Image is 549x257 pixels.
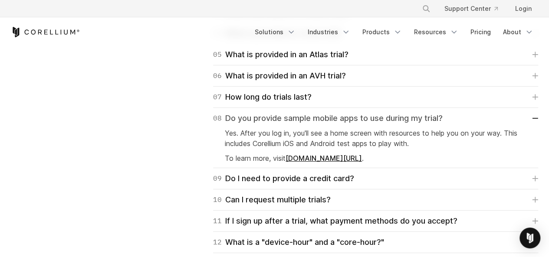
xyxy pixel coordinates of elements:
[286,154,362,163] a: [DOMAIN_NAME][URL]
[437,1,505,16] a: Support Center
[498,24,539,40] a: About
[225,153,526,163] p: To learn more, visit .
[250,24,301,40] a: Solutions
[213,194,538,206] a: 10Can I request multiple trials?
[213,236,222,248] span: 12
[418,1,434,16] button: Search
[213,236,538,248] a: 12What is a "device-hour" and a "core-hour?"
[213,172,538,185] a: 09Do I need to provide a credit card?
[213,49,222,61] span: 05
[213,215,222,227] span: 11
[213,112,222,124] span: 08
[213,215,457,227] div: If I sign up after a trial, what payment methods do you accept?
[213,70,222,82] span: 06
[357,24,407,40] a: Products
[213,194,222,206] span: 10
[411,1,539,16] div: Navigation Menu
[213,91,312,103] div: How long do trials last?
[213,172,354,185] div: Do I need to provide a credit card?
[213,49,538,61] a: 05What is provided in an Atlas trial?
[213,194,331,206] div: Can I request multiple trials?
[213,49,348,61] div: What is provided in an Atlas trial?
[213,236,384,248] div: What is a "device-hour" and a "core-hour?"
[213,70,538,82] a: 06What is provided in an AVH trial?
[213,70,346,82] div: What is provided in an AVH trial?
[213,112,443,124] div: Do you provide sample mobile apps to use during my trial?
[250,24,539,40] div: Navigation Menu
[302,24,355,40] a: Industries
[213,112,538,124] a: 08Do you provide sample mobile apps to use during my trial?
[225,128,526,149] p: Yes. After you log in, you'll see a home screen with resources to help you on your way. This incl...
[409,24,464,40] a: Resources
[11,27,80,37] a: Corellium Home
[465,24,496,40] a: Pricing
[213,172,222,185] span: 09
[213,91,222,103] span: 07
[508,1,539,16] a: Login
[213,215,538,227] a: 11If I sign up after a trial, what payment methods do you accept?
[519,228,540,248] div: Open Intercom Messenger
[213,91,538,103] a: 07How long do trials last?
